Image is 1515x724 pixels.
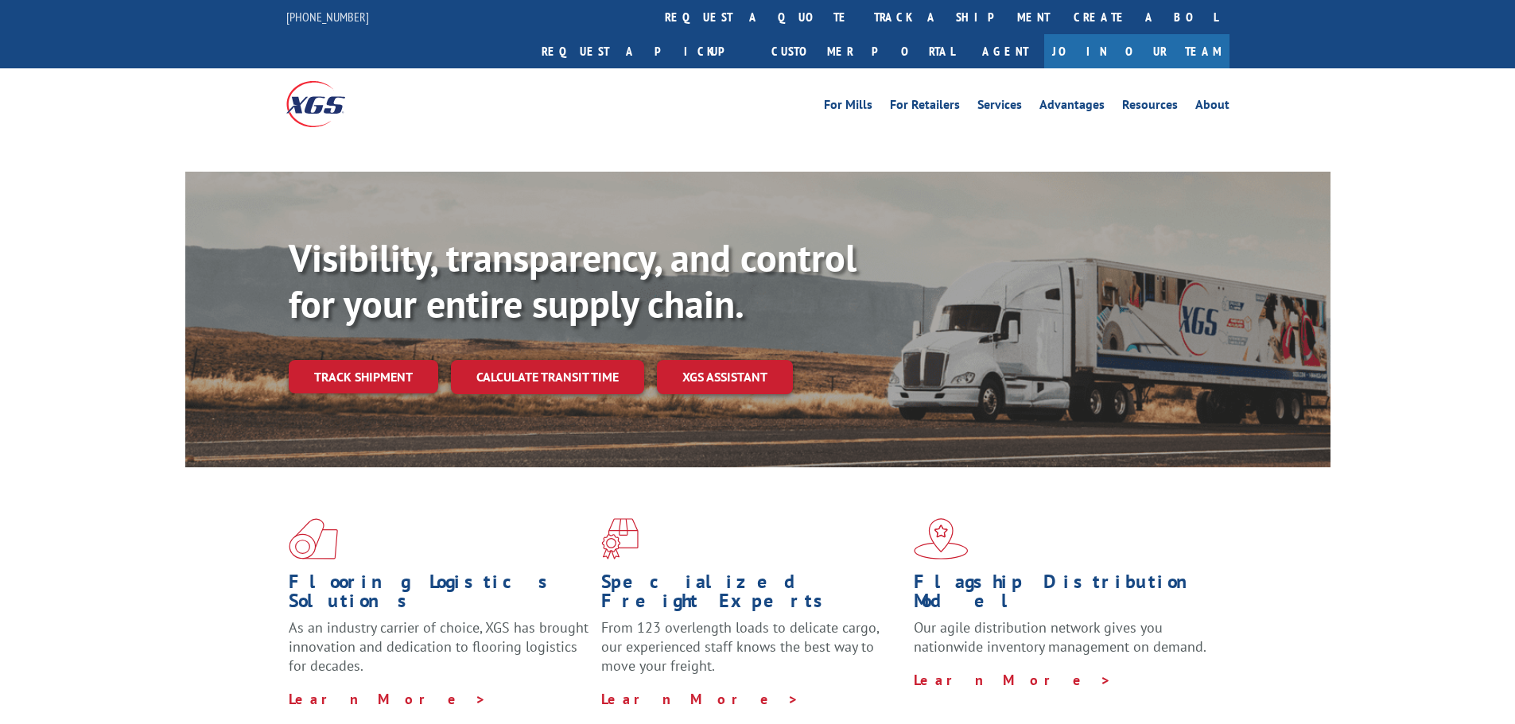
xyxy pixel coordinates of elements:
[759,34,966,68] a: Customer Portal
[289,690,487,708] a: Learn More >
[1044,34,1229,68] a: Join Our Team
[657,360,793,394] a: XGS ASSISTANT
[289,518,338,559] img: xgs-icon-total-supply-chain-intelligence-red
[601,618,902,689] p: From 123 overlength loads to delicate cargo, our experienced staff knows the best way to move you...
[289,572,589,618] h1: Flooring Logistics Solutions
[601,690,799,708] a: Learn More >
[914,618,1206,656] span: Our agile distribution network gives you nationwide inventory management on demand.
[601,572,902,618] h1: Specialized Freight Experts
[601,518,639,559] img: xgs-icon-focused-on-flooring-red
[530,34,759,68] a: Request a pickup
[914,671,1112,689] a: Learn More >
[289,233,857,328] b: Visibility, transparency, and control for your entire supply chain.
[286,9,369,25] a: [PHONE_NUMBER]
[289,618,589,675] span: As an industry carrier of choice, XGS has brought innovation and dedication to flooring logistics...
[914,518,969,559] img: xgs-icon-flagship-distribution-model-red
[1039,99,1105,116] a: Advantages
[966,34,1044,68] a: Agent
[977,99,1022,116] a: Services
[914,572,1214,618] h1: Flagship Distribution Model
[1195,99,1229,116] a: About
[1122,99,1178,116] a: Resources
[289,360,438,393] a: Track shipment
[824,99,872,116] a: For Mills
[890,99,960,116] a: For Retailers
[451,360,644,394] a: Calculate transit time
